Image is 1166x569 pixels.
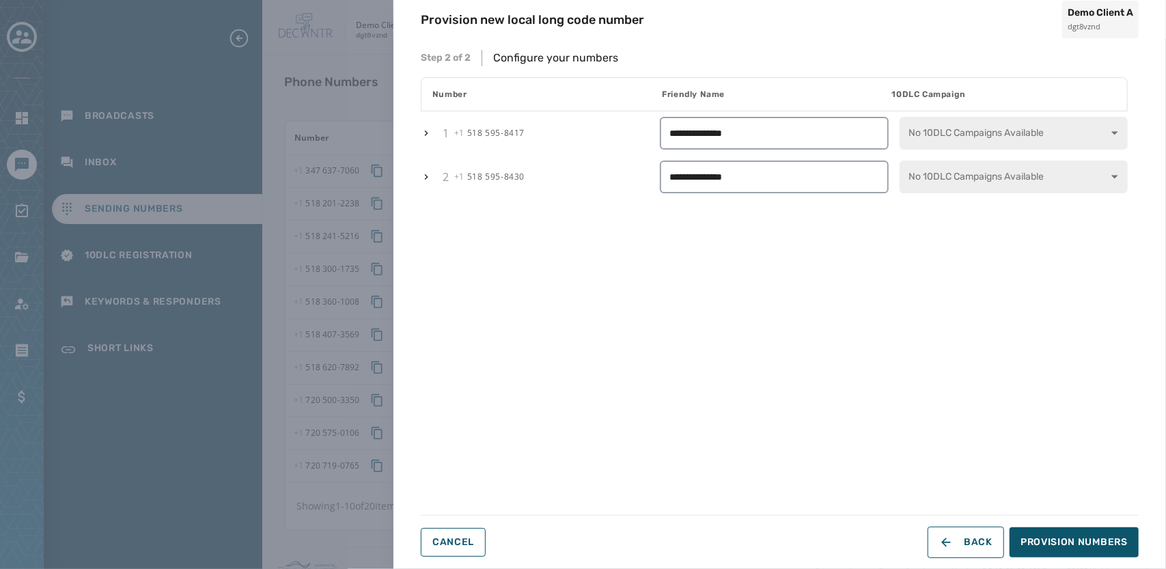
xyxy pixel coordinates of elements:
span: 518 595 - 8430 [454,171,525,182]
button: No 10DLC Campaigns Available [900,161,1128,193]
span: Friendly Name [662,89,886,100]
span: +1 [454,171,467,182]
button: Provision Numbers [1010,527,1139,557]
span: Provision Numbers [1021,536,1128,549]
span: dgt8vznd [1068,21,1133,33]
span: Number [432,89,656,100]
span: Cancel [432,537,474,548]
span: Step 2 of 2 [421,51,471,65]
button: 2+1 518 595-8430 [421,169,649,185]
button: No 10DLC Campaigns Available [900,117,1128,150]
span: 518 595 - 8417 [454,127,525,139]
p: Configure your numbers [493,50,618,66]
span: No 10DLC Campaigns Available [909,126,1044,140]
span: 1 [443,125,449,141]
span: No 10DLC Campaigns Available [909,170,1044,184]
button: 1+1 518 595-8417 [421,125,649,141]
h2: Provision new local long code number [421,10,644,29]
span: Back [939,536,993,549]
button: Back [928,527,1004,558]
span: +1 [454,127,467,139]
button: Cancel [421,528,486,557]
span: Demo Client A [1068,6,1133,20]
span: 10DLC Campaign [892,89,1116,100]
span: 2 [443,169,449,185]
